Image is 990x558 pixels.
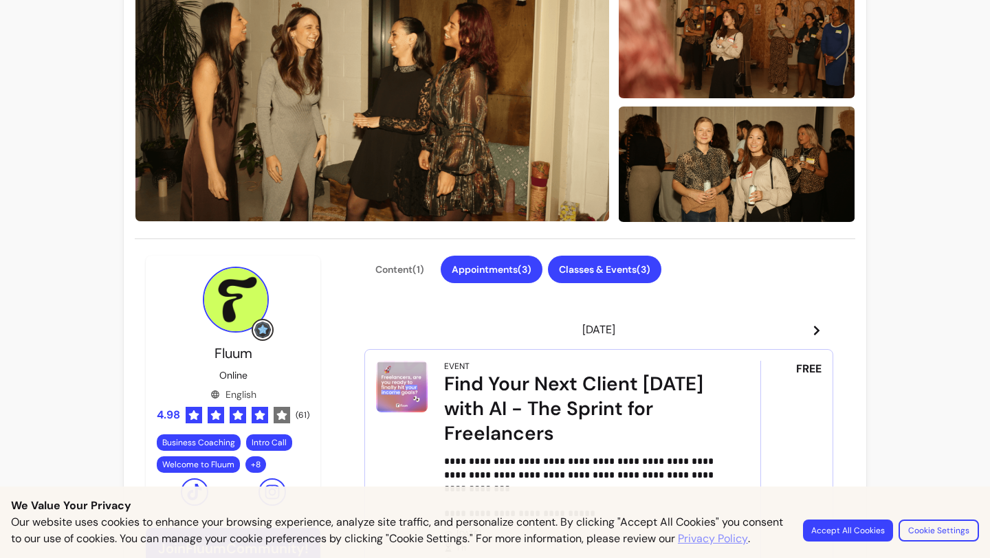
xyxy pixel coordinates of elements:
p: Our website uses cookies to enhance your browsing experience, analyze site traffic, and personali... [11,514,786,547]
span: ( 61 ) [296,410,309,421]
span: 4.98 [157,407,180,423]
img: Grow [254,322,271,338]
span: Fluum [214,344,252,362]
p: Online [219,368,247,382]
p: We Value Your Privacy [11,498,979,514]
span: Welcome to Fluum [162,459,234,470]
img: Provider image [203,267,269,333]
span: Business Coaching [162,437,235,448]
button: Content(1) [364,256,435,283]
span: FREE [796,361,822,377]
img: image-2 [618,104,855,223]
div: Event [444,361,470,372]
header: [DATE] [364,316,833,344]
button: Accept All Cookies [803,520,893,542]
button: Appointments(3) [441,256,542,283]
span: Intro Call [252,437,287,448]
a: Privacy Policy [678,531,748,547]
div: English [210,388,256,401]
button: Classes & Events(3) [548,256,661,283]
span: + 8 [248,459,263,470]
button: Cookie Settings [899,520,979,542]
img: Find Your Next Client in 14 Days with AI - The Sprint for Freelancers [376,361,428,412]
div: Find Your Next Client [DATE] with AI - The Sprint for Freelancers [444,372,722,446]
